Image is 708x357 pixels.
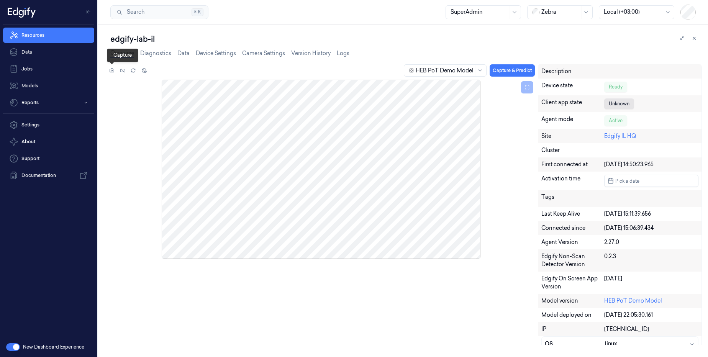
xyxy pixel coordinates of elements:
[242,49,285,57] a: Camera Settings
[196,49,236,57] a: Device Settings
[541,224,604,232] div: Connected since
[541,297,604,305] div: Model version
[604,311,698,319] div: [DATE] 22:05:30.161
[110,34,702,44] div: edgify-lab-il
[3,168,94,183] a: Documentation
[541,132,604,140] div: Site
[604,238,698,246] div: 2.27.0
[541,238,604,246] div: Agent Version
[604,275,698,291] div: [DATE]
[3,44,94,60] a: Data
[604,115,627,126] div: Active
[3,78,94,93] a: Models
[604,252,698,269] div: 0.2.3
[337,49,349,57] a: Logs
[541,175,604,187] div: Activation time
[604,297,662,304] a: HEB PoT Demo Model
[541,98,604,109] div: Client app state
[291,49,331,57] a: Version History
[3,117,94,133] a: Settings
[604,224,698,232] div: [DATE] 15:06:39.434
[541,146,698,154] div: Cluster
[541,115,604,126] div: Agent mode
[604,98,634,109] div: Unknown
[605,340,695,348] div: linux
[140,49,171,57] a: Diagnostics
[110,5,208,19] button: Search⌘K
[541,325,604,333] div: IP
[3,61,94,77] a: Jobs
[541,67,604,75] div: Description
[541,160,604,169] div: First connected at
[604,82,627,92] div: Ready
[604,160,698,169] div: [DATE] 14:50:23.965
[3,95,94,110] button: Reports
[541,193,604,204] div: Tags
[490,64,535,77] button: Capture & Predict
[614,177,639,185] span: Pick a date
[604,325,698,333] div: [TECHNICAL_ID]
[82,6,94,18] button: Toggle Navigation
[542,337,698,351] button: OSlinux
[177,49,190,57] a: Data
[3,28,94,43] a: Resources
[541,252,604,269] div: Edgify Non-Scan Detector Version
[541,210,604,218] div: Last Keep Alive
[3,151,94,166] a: Support
[3,134,94,149] button: About
[604,175,698,187] button: Pick a date
[604,210,698,218] div: [DATE] 15:11:39.656
[604,133,636,139] a: Edgify IL HQ
[124,8,144,16] span: Search
[545,340,605,348] div: OS
[541,275,604,291] div: Edgify On Screen App Version
[110,49,134,58] a: Overview
[541,82,604,92] div: Device state
[541,311,604,319] div: Model deployed on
